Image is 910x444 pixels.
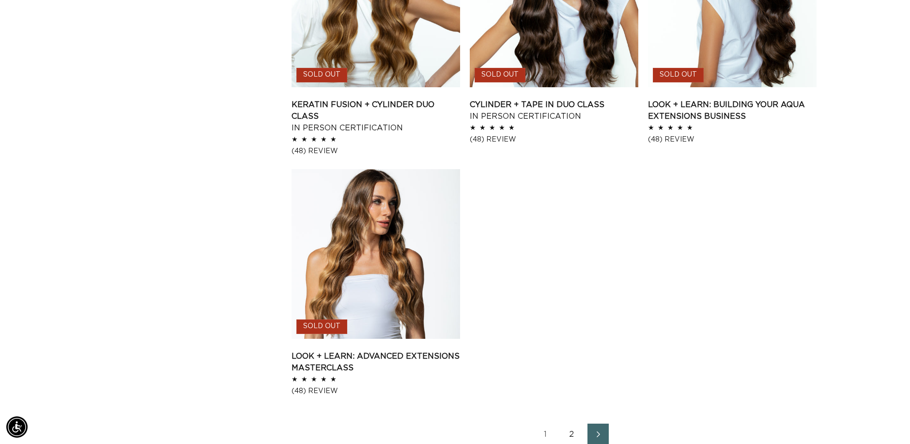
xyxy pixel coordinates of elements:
[470,99,638,122] a: Cylinder + Tape in Duo Class In Person Certification
[648,99,817,122] a: Look + Learn: Building Your AQUA Extensions Business
[6,416,28,438] div: Accessibility Menu
[292,350,460,374] a: Look + Learn: Advanced Extensions Masterclass
[862,397,910,444] iframe: Chat Widget
[292,99,460,134] a: Keratin Fusion + Cylinder Duo Class In Person Certification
